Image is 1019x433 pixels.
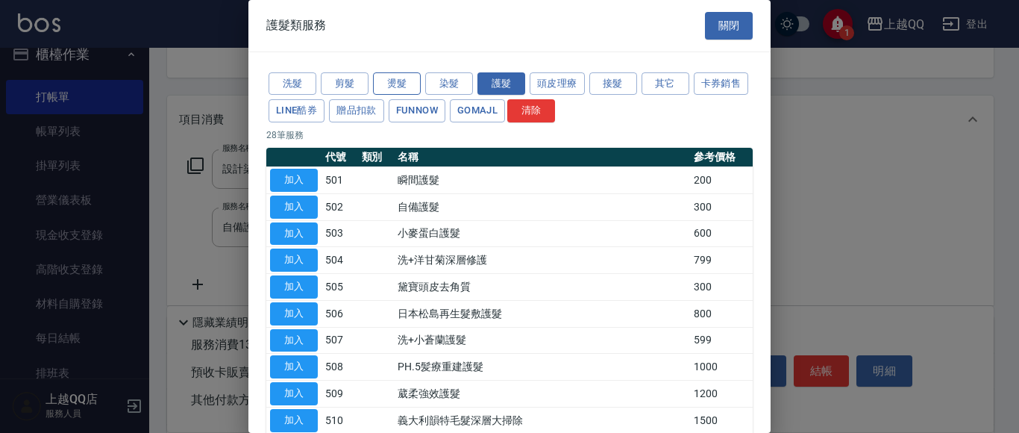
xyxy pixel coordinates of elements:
td: 509 [322,381,358,408]
button: 洗髮 [269,72,316,96]
td: 洗+洋甘菊深層修護 [394,247,690,274]
button: 加入 [270,169,318,192]
button: 清除 [507,99,555,122]
td: 1000 [690,354,753,381]
td: 503 [322,220,358,247]
td: 505 [322,274,358,301]
button: 加入 [270,249,318,272]
th: 代號 [322,148,358,167]
td: 506 [322,300,358,327]
td: 800 [690,300,753,327]
td: 600 [690,220,753,247]
button: 關閉 [705,12,753,40]
td: 小麥蛋白護髮 [394,220,690,247]
button: GOMAJL [450,99,505,122]
th: 類別 [358,148,395,167]
button: 護髮 [477,72,525,96]
button: 燙髮 [373,72,421,96]
button: 染髮 [425,72,473,96]
td: 502 [322,193,358,220]
span: 護髮類服務 [266,18,326,33]
th: 參考價格 [690,148,753,167]
td: 300 [690,193,753,220]
td: 自備護髮 [394,193,690,220]
td: 200 [690,167,753,194]
button: 頭皮理療 [530,72,585,96]
td: 洗+小蒼蘭護髮 [394,327,690,354]
td: 1200 [690,381,753,408]
td: 日本松島再生髮敷護髮 [394,300,690,327]
td: 瞬間護髮 [394,167,690,194]
td: 799 [690,247,753,274]
button: 加入 [270,355,318,379]
button: 加入 [270,382,318,405]
button: LINE酷券 [269,99,324,122]
button: 加入 [270,222,318,246]
button: 加入 [270,329,318,352]
p: 28 筆服務 [266,128,753,142]
td: 黛寶頭皮去角質 [394,274,690,301]
button: FUNNOW [389,99,445,122]
button: 加入 [270,302,318,325]
button: 贈品扣款 [329,99,384,122]
td: 300 [690,274,753,301]
td: 508 [322,354,358,381]
td: 501 [322,167,358,194]
td: 葳柔強效護髮 [394,381,690,408]
button: 加入 [270,409,318,432]
button: 接髮 [589,72,637,96]
button: 加入 [270,196,318,219]
button: 加入 [270,275,318,299]
button: 其它 [642,72,689,96]
td: PH.5髪療重建護髮 [394,354,690,381]
td: 599 [690,327,753,354]
button: 剪髮 [321,72,369,96]
td: 504 [322,247,358,274]
button: 卡券銷售 [694,72,749,96]
th: 名稱 [394,148,690,167]
td: 507 [322,327,358,354]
